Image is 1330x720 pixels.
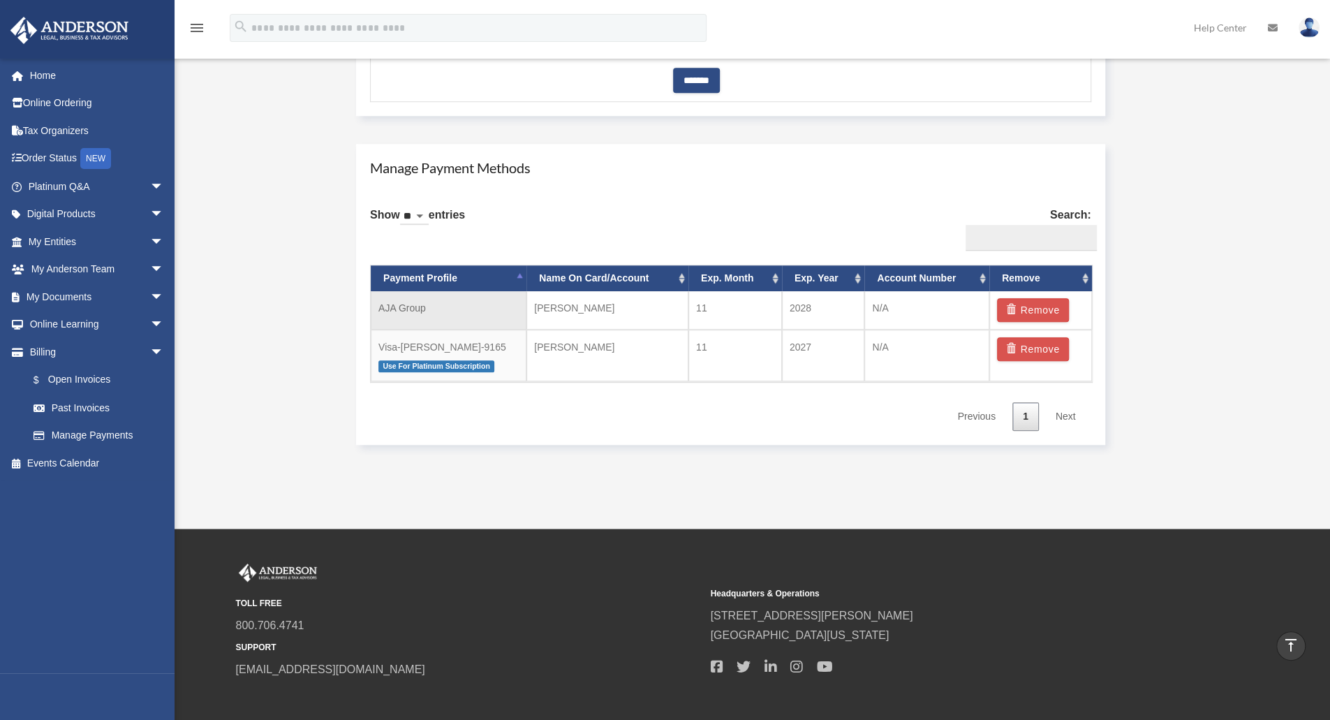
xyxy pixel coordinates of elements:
h4: Manage Payment Methods [370,158,1091,177]
span: Use For Platinum Subscription [378,360,494,372]
a: Online Ordering [10,89,185,117]
th: Remove: activate to sort column ascending [989,265,1092,291]
th: Exp. Year: activate to sort column ascending [782,265,865,291]
a: Platinum Q&Aarrow_drop_down [10,172,185,200]
td: N/A [864,291,989,330]
img: Anderson Advisors Platinum Portal [6,17,133,44]
span: $ [41,372,48,389]
small: Headquarters & Operations [711,587,1176,601]
a: Tax Organizers [10,117,185,145]
a: Next [1045,402,1086,431]
td: 11 [688,330,782,382]
a: vertical_align_top [1276,631,1306,661]
small: SUPPORT [236,640,701,655]
a: Previous [947,402,1005,431]
span: arrow_drop_down [150,338,178,367]
a: Events Calendar [10,449,185,477]
button: Remove [997,337,1069,361]
img: User Pic [1299,17,1320,38]
i: vertical_align_top [1283,637,1299,654]
a: My Anderson Teamarrow_drop_down [10,256,185,284]
input: Search: [966,225,1097,251]
a: 1 [1012,402,1039,431]
i: menu [189,20,205,36]
a: [GEOGRAPHIC_DATA][US_STATE] [711,629,889,641]
th: Account Number: activate to sort column ascending [864,265,989,291]
a: menu [189,24,205,36]
th: Payment Profile: activate to sort column descending [371,265,526,291]
i: search [233,19,249,34]
td: 2027 [782,330,865,382]
a: Order StatusNEW [10,145,185,173]
a: Online Learningarrow_drop_down [10,311,185,339]
img: Anderson Advisors Platinum Portal [236,564,320,582]
a: [STREET_ADDRESS][PERSON_NAME] [711,610,913,622]
span: arrow_drop_down [150,283,178,311]
small: TOLL FREE [236,596,701,611]
a: $Open Invoices [20,366,185,395]
td: 2028 [782,291,865,330]
th: Exp. Month: activate to sort column ascending [688,265,782,291]
td: [PERSON_NAME] [526,291,688,330]
button: Remove [997,298,1069,322]
label: Search: [960,205,1091,251]
td: [PERSON_NAME] [526,330,688,382]
th: Name On Card/Account: activate to sort column ascending [526,265,688,291]
td: AJA Group [371,291,526,330]
a: [EMAIL_ADDRESS][DOMAIN_NAME] [236,663,425,675]
span: arrow_drop_down [150,256,178,284]
span: arrow_drop_down [150,200,178,229]
td: Visa-[PERSON_NAME]-9165 [371,330,526,382]
a: My Documentsarrow_drop_down [10,283,185,311]
select: Showentries [400,209,429,225]
td: N/A [864,330,989,382]
a: My Entitiesarrow_drop_down [10,228,185,256]
a: Billingarrow_drop_down [10,338,185,366]
a: Home [10,61,185,89]
a: 800.706.4741 [236,619,304,631]
span: arrow_drop_down [150,228,178,256]
div: NEW [80,148,111,169]
a: Past Invoices [20,394,185,422]
span: arrow_drop_down [150,172,178,201]
td: 11 [688,291,782,330]
a: Manage Payments [20,422,178,450]
span: arrow_drop_down [150,311,178,339]
a: Digital Productsarrow_drop_down [10,200,185,228]
label: Show entries [370,205,465,239]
